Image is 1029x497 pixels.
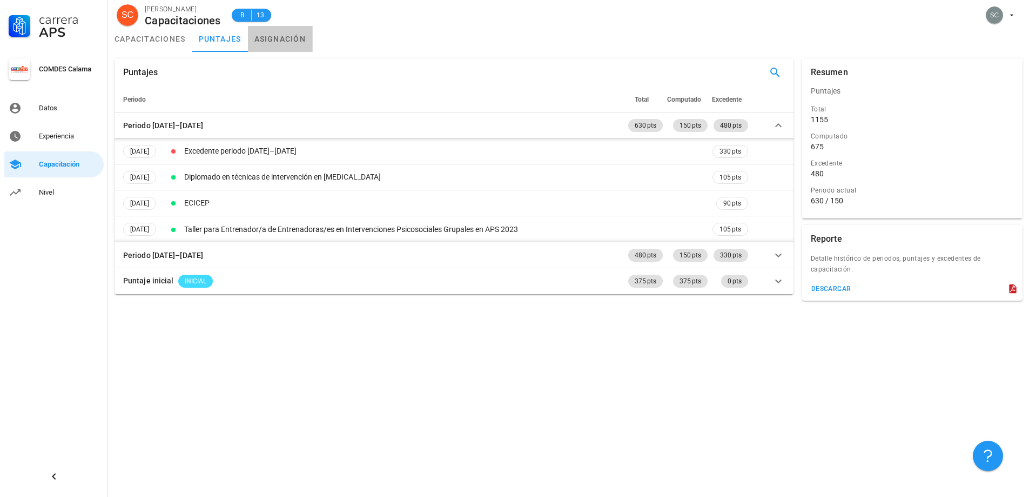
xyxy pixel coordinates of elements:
[145,15,221,26] div: Capacitaciones
[802,78,1023,104] div: Puntajes
[811,158,1014,169] div: Excedente
[811,131,1014,142] div: Computado
[667,96,701,103] span: Computado
[115,87,626,112] th: Periodo
[635,119,656,132] span: 630 pts
[256,10,265,21] span: 13
[123,58,158,87] div: Puntajes
[130,171,149,183] span: [DATE]
[680,249,701,262] span: 150 pts
[39,104,99,112] div: Datos
[806,281,856,296] button: descargar
[710,87,750,112] th: Excedente
[4,151,104,177] a: Capacitación
[811,58,848,87] div: Resumen
[39,132,99,141] div: Experiencia
[635,96,649,103] span: Total
[108,26,192,52] a: capacitaciones
[117,4,138,26] div: avatar
[130,197,149,209] span: [DATE]
[811,185,1014,196] div: Periodo actual
[626,87,665,112] th: Total
[123,275,174,287] div: Puntaje inicial
[182,138,710,164] td: Excedente periodo [DATE]–[DATE]
[635,275,656,288] span: 375 pts
[811,115,828,124] div: 1155
[130,145,149,157] span: [DATE]
[712,96,742,103] span: Excedente
[719,145,741,157] span: 330 pts
[811,142,824,151] div: 675
[4,180,104,206] a: Nivel
[4,123,104,149] a: Experiencia
[811,169,824,178] div: 480
[39,13,99,26] div: Carrera
[811,285,851,293] div: descargar
[39,65,99,74] div: COMDES Calama
[123,96,146,103] span: Periodo
[182,190,710,216] td: ECICEP
[238,10,247,21] span: B
[728,275,742,288] span: 0 pts
[811,196,1014,206] div: 630 / 150
[145,4,221,15] div: [PERSON_NAME]
[680,275,701,288] span: 375 pts
[720,119,742,132] span: 480 pts
[720,249,742,262] span: 330 pts
[723,198,741,209] span: 90 pts
[185,275,206,288] span: INICIAL
[192,26,248,52] a: puntajes
[248,26,313,52] a: asignación
[122,4,133,26] span: SC
[802,253,1023,281] div: Detalle histórico de periodos, puntajes y excedentes de capacitación.
[680,119,701,132] span: 150 pts
[4,95,104,121] a: Datos
[811,225,842,253] div: Reporte
[665,87,710,112] th: Computado
[719,224,741,235] span: 105 pts
[986,6,1003,24] div: avatar
[39,160,99,169] div: Capacitación
[39,188,99,197] div: Nivel
[123,120,203,131] div: Periodo [DATE]–[DATE]
[39,26,99,39] div: APS
[811,104,1014,115] div: Total
[635,249,656,262] span: 480 pts
[182,164,710,190] td: Diplomado en técnicas de intervención en [MEDICAL_DATA]
[182,216,710,242] td: Taller para Entrenador/a de Entrenadoras/es en Intervenciones Psicosociales Grupales en APS 2023
[719,172,741,183] span: 105 pts
[130,223,149,235] span: [DATE]
[123,249,203,261] div: Periodo [DATE]–[DATE]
